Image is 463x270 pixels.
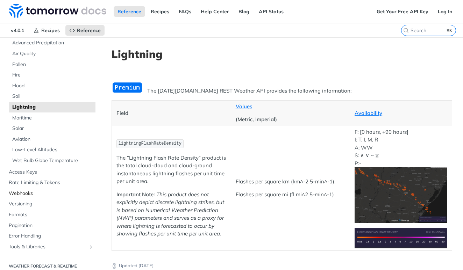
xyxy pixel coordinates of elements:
[30,25,64,36] a: Recipes
[12,136,94,143] span: Aviation
[116,109,226,117] p: Field
[5,242,95,252] a: Tools & LibrariesShow subpages for Tools & Libraries
[9,200,94,207] span: Versioning
[236,178,346,186] p: Flashes per square km (km^-2 5-min^-1).
[373,6,432,17] a: Get Your Free API Key
[77,27,101,34] span: Reference
[9,179,94,186] span: Rate Limiting & Tokens
[9,113,95,123] a: Maritime
[9,155,95,166] a: Wet Bulb Globe Temperature
[9,123,95,134] a: Solar
[9,169,94,176] span: Access Keys
[12,50,94,57] span: Air Quality
[12,82,94,89] span: Flood
[65,25,105,36] a: Reference
[235,6,253,17] a: Blog
[12,125,94,132] span: Solar
[9,211,94,218] span: Formats
[116,154,226,185] p: The “Lightning Flash Rate Density” product is the total cloud-cloud and cloud-ground instantaneou...
[5,167,95,177] a: Access Keys
[114,6,145,17] a: Reference
[9,70,95,80] a: Fire
[5,199,95,209] a: Versioning
[88,244,94,250] button: Show subpages for Tools & Libraries
[445,27,454,34] kbd: ⌘K
[9,233,94,240] span: Error Handling
[403,28,409,33] svg: Search
[12,157,94,164] span: Wet Bulb Globe Temperature
[9,145,95,155] a: Low-Level Altitudes
[355,167,447,223] img: Lightning Flash Rate Density Heatmap
[9,190,94,197] span: Webhooks
[9,49,95,59] a: Air Quality
[12,104,94,111] span: Lightning
[5,263,95,269] h2: Weather Forecast & realtime
[7,25,28,36] span: v4.0.1
[9,38,95,48] a: Advanced Precipitation
[112,48,452,60] h1: Lightning
[9,91,95,102] a: Soil
[5,188,95,199] a: Webhooks
[112,87,452,95] p: The [DATE][DOMAIN_NAME] REST Weather API provides the following information:
[9,59,95,70] a: Pollen
[9,4,106,18] img: Tomorrow.io Weather API Docs
[5,177,95,188] a: Rate Limiting & Tokens
[116,191,224,237] em: This product does not explicitly depict discrete lightning strikes, but is based on Numerical Wea...
[12,146,94,153] span: Low-Level Altitudes
[12,115,94,122] span: Maritime
[9,243,86,250] span: Tools & Libraries
[12,93,94,100] span: Soil
[355,228,447,248] img: Lightning Flash Rate Density Legend
[355,110,382,116] a: Availability
[9,81,95,91] a: Flood
[5,231,95,241] a: Error Handling
[9,222,94,229] span: Pagination
[116,191,155,198] strong: Important Note:
[434,6,456,17] a: Log In
[41,27,60,34] span: Recipes
[355,191,447,198] span: Expand image
[5,220,95,231] a: Pagination
[12,61,94,68] span: Pollen
[236,116,346,124] p: (Metric, Imperial)
[12,72,94,79] span: Fire
[5,210,95,220] a: Formats
[355,234,447,241] span: Expand image
[112,262,452,269] p: Updated [DATE]
[147,6,173,17] a: Recipes
[119,141,181,146] span: lightningFlashRateDensity
[9,134,95,145] a: Aviation
[12,39,94,46] span: Advanced Precipitation
[197,6,233,17] a: Help Center
[9,102,95,112] a: Lightning
[255,6,287,17] a: API Status
[355,128,447,223] p: F: [0 hours, +90 hours] I: T, I, M, R A: WW S: ∧ ∨ ~ ⧖ P:-
[236,103,252,110] a: Values
[175,6,195,17] a: FAQs
[236,191,346,199] p: Flashes per square mi (fl mi^2 5-min^-1)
